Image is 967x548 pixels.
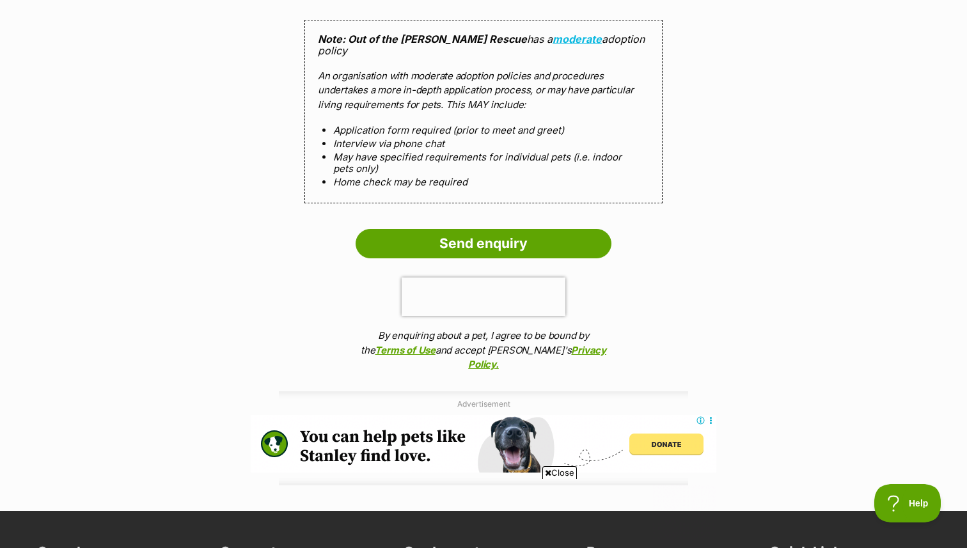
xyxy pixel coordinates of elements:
[318,69,649,113] p: An organisation with moderate adoption policies and procedures undertakes a more in-depth applica...
[333,138,634,149] li: Interview via phone chat
[304,20,663,204] div: has a adoption policy
[356,229,611,258] input: Send enquiry
[318,33,527,45] strong: Note: Out of the [PERSON_NAME] Rescue
[333,125,634,136] li: Application form required (prior to meet and greet)
[251,484,716,542] iframe: Advertisement
[375,344,435,356] a: Terms of Use
[402,278,565,316] iframe: reCAPTCHA
[333,152,634,174] li: May have specified requirements for individual pets (i.e. indoor pets only)
[542,466,577,479] span: Close
[553,33,602,45] a: moderate
[468,344,606,371] a: Privacy Policy.
[356,329,611,372] p: By enquiring about a pet, I agree to be bound by the and accept [PERSON_NAME]'s
[251,415,716,473] iframe: Advertisement
[874,484,941,522] iframe: Help Scout Beacon - Open
[279,391,688,485] div: Advertisement
[333,176,634,187] li: Home check may be required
